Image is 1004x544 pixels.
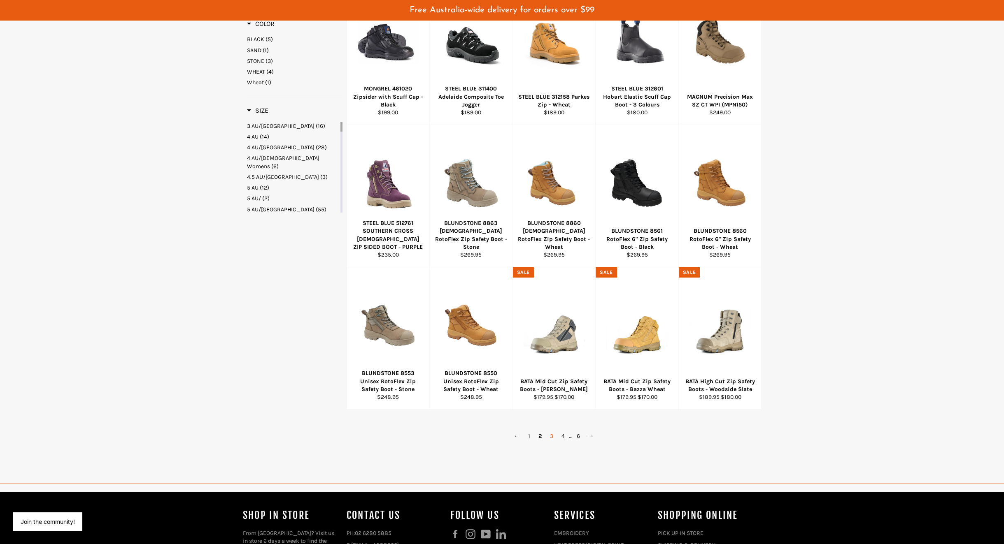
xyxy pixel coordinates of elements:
a: 5 AU [247,184,339,192]
div: BLUNDSTONE 8560 RotoFlex 6" Zip Safety Boot - Wheat [684,227,756,251]
a: BLUNDSTONE 8860 Ladies RotoFlex Zip Safety Boot - WheatBLUNDSTONE 8860 [DEMOGRAPHIC_DATA] RotoFle... [512,125,596,267]
a: 3 [546,430,557,442]
h4: Follow us [450,509,546,522]
a: 4.5 AU/UK [247,173,339,181]
a: STEEL BLUE 512761 SOUTHERN CROSS LADIES ZIP SIDED BOOT - PURPLESTEEL BLUE 512761 SOUTHERN CROSS [... [347,125,430,267]
div: STEEL BLUE 312601 Hobart Elastic Scuff Cap Boot - 3 Colours [601,85,673,109]
a: 5 AU/ [247,194,339,202]
span: (6) [271,163,279,170]
span: 4 AU/[DEMOGRAPHIC_DATA] Womens [247,155,319,169]
span: (28) [316,144,327,151]
a: Wheat [247,79,342,86]
span: Wheat [247,79,264,86]
a: 6 [573,430,584,442]
a: BLUNDSTONE 8550 Unisex RotoFlex Zip Safety Boot - WheatBLUNDSTONE 8550 Unisex RotoFlex Zip Safety... [429,267,512,410]
h3: Color [247,20,275,28]
a: WHEAT [247,68,342,76]
a: BATA High Cut Zip Safety Boots - Woodside SlateBATA High Cut Zip Safety Boots - Woodside Slate$18... [678,267,762,410]
div: BLUNDSTONE 8860 [DEMOGRAPHIC_DATA] RotoFlex Zip Safety Boot - Wheat [518,219,590,251]
p: PH: [347,529,442,537]
span: (5) [266,36,273,43]
div: BLUNDSTONE 8550 Unisex RotoFlex Zip Safety Boot - Wheat [435,369,508,393]
a: ← [510,430,524,442]
a: 4 [557,430,569,442]
span: (3) [320,174,328,181]
span: (55) [316,206,326,213]
span: (1) [263,47,269,54]
span: Free Australia-wide delivery for orders over $99 [410,6,594,14]
span: (14) [260,133,269,140]
span: (12) [260,184,269,191]
div: MONGREL 461020 Zipsider with Scuff Cap - Black [352,85,424,109]
a: 5 AU/UK [247,206,339,213]
a: BATA Mid Cut Zip Safety Boots - Roy SlateBATA Mid Cut Zip Safety Boots - [PERSON_NAME]$179.95 $17... [512,267,596,410]
a: 4 AU/UK [247,144,339,151]
a: BLACK [247,35,342,43]
a: BATA Mid Cut Zip Safety Boots - Bazza WheatBATA Mid Cut Zip Safety Boots - Bazza Wheat$179.95 $17... [595,267,678,410]
span: 4 AU/[GEOGRAPHIC_DATA] [247,144,314,151]
div: BATA Mid Cut Zip Safety Boots - Bazza Wheat [601,377,673,394]
span: ... [569,433,573,440]
span: 4.5 AU/[GEOGRAPHIC_DATA] [247,174,319,181]
span: (1) [265,79,271,86]
a: BLUNDSTONE 8863 Ladies RotoFlex Zip Safety Boot - StoneBLUNDSTONE 8863 [DEMOGRAPHIC_DATA] RotoFle... [429,125,512,267]
div: BLUNDSTONE 8553 Unisex RotoFlex Zip Safety Boot - Stone [352,369,424,393]
div: MAGNUM Precision Max SZ CT WPI (MPN150) [684,93,756,109]
span: STONE [247,58,264,65]
span: 3 AU/[GEOGRAPHIC_DATA] [247,123,314,130]
div: BLUNDSTONE 8561 RotoFlex 6" Zip Safety Boot - Black [601,227,673,251]
span: 2 [534,430,546,442]
h3: Size [247,106,268,115]
a: 4 AU/US Womens [247,154,339,170]
a: EMBROIDERY [554,530,589,537]
h4: Contact Us [347,509,442,522]
div: STEEL BLUE 512761 SOUTHERN CROSS [DEMOGRAPHIC_DATA] ZIP SIDED BOOT - PURPLE [352,219,424,251]
a: BLUNDSTONE 8553 Unisex RotoFlex Zip Safety Boot - StoneBLUNDSTONE 8553 Unisex RotoFlex Zip Safety... [347,267,430,410]
span: 5 AU/[GEOGRAPHIC_DATA] [247,206,314,213]
a: 02 6280 5885 [355,530,391,537]
span: SAND [247,47,261,54]
div: BATA Mid Cut Zip Safety Boots - [PERSON_NAME] [518,377,590,394]
span: 4 AU [247,133,259,140]
div: STEEL BLUE 312158 Parkes Zip - Wheat [518,93,590,109]
div: STEEL BLUE 311400 Adelaide Composite Toe Jogger [435,85,508,109]
span: (3) [266,58,273,65]
button: Join the community! [21,518,75,525]
span: (16) [316,123,325,130]
h4: services [554,509,650,522]
a: 1 [524,430,534,442]
a: STONE [247,57,342,65]
span: Size [247,106,268,114]
a: 4 AU [247,133,339,141]
a: PICK UP IN STORE [658,530,703,537]
h4: SHOPPING ONLINE [658,509,753,522]
a: BLUNDSTONE 8560 RotoFlex 6BLUNDSTONE 8560 RotoFlex 6" Zip Safety Boot - Wheat$269.95 [678,125,762,267]
a: SAND [247,46,342,54]
span: 5 AU/ [247,195,261,202]
h4: Shop In Store [243,509,338,522]
span: (2) [262,195,270,202]
a: BLUNDSTONE 8561 RotoFlex 6BLUNDSTONE 8561 RotoFlex 6" Zip Safety Boot - Black$269.95 [595,125,678,267]
a: → [584,430,598,442]
div: BLUNDSTONE 8863 [DEMOGRAPHIC_DATA] RotoFlex Zip Safety Boot - Stone [435,219,508,251]
div: BATA High Cut Zip Safety Boots - Woodside Slate [684,377,756,394]
a: 3 AU/UK [247,122,339,130]
span: WHEAT [247,68,265,75]
span: 5 AU [247,184,259,191]
span: (4) [266,68,274,75]
span: BLACK [247,36,264,43]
